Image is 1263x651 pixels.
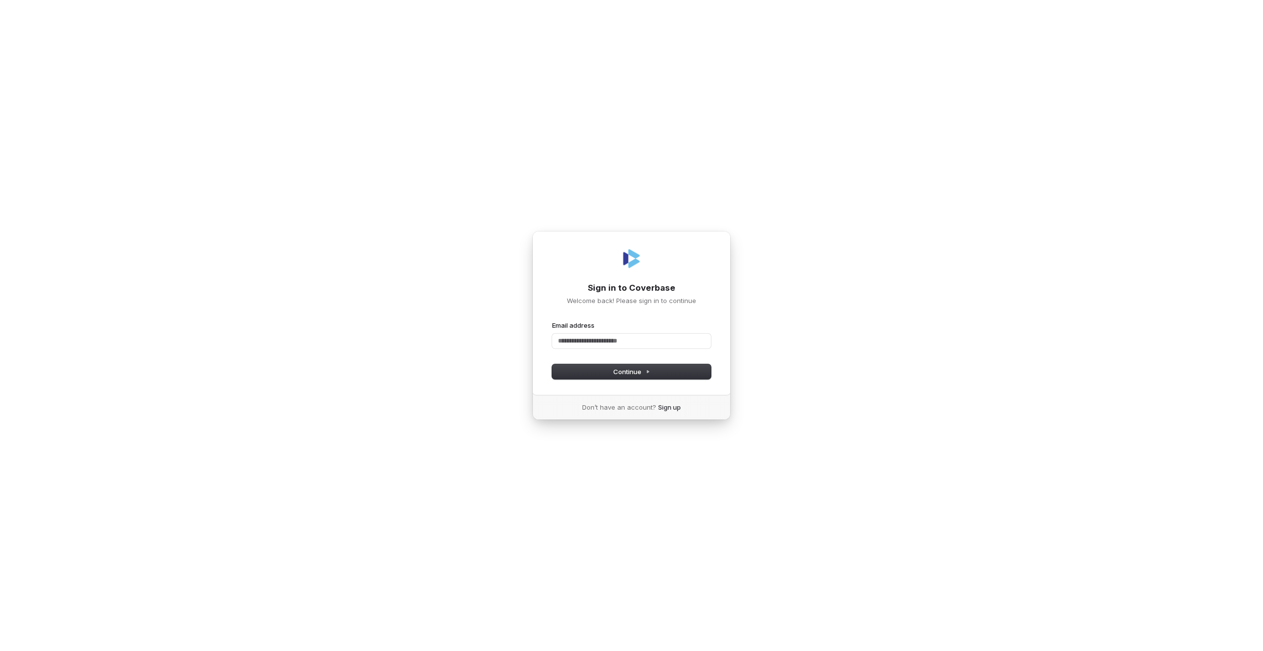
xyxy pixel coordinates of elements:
p: Welcome back! Please sign in to continue [552,296,711,305]
button: Continue [552,364,711,379]
span: Continue [613,367,650,376]
h1: Sign in to Coverbase [552,282,711,294]
img: Coverbase [620,247,643,270]
span: Don’t have an account? [582,403,656,412]
a: Sign up [658,403,681,412]
label: Email address [552,321,594,330]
